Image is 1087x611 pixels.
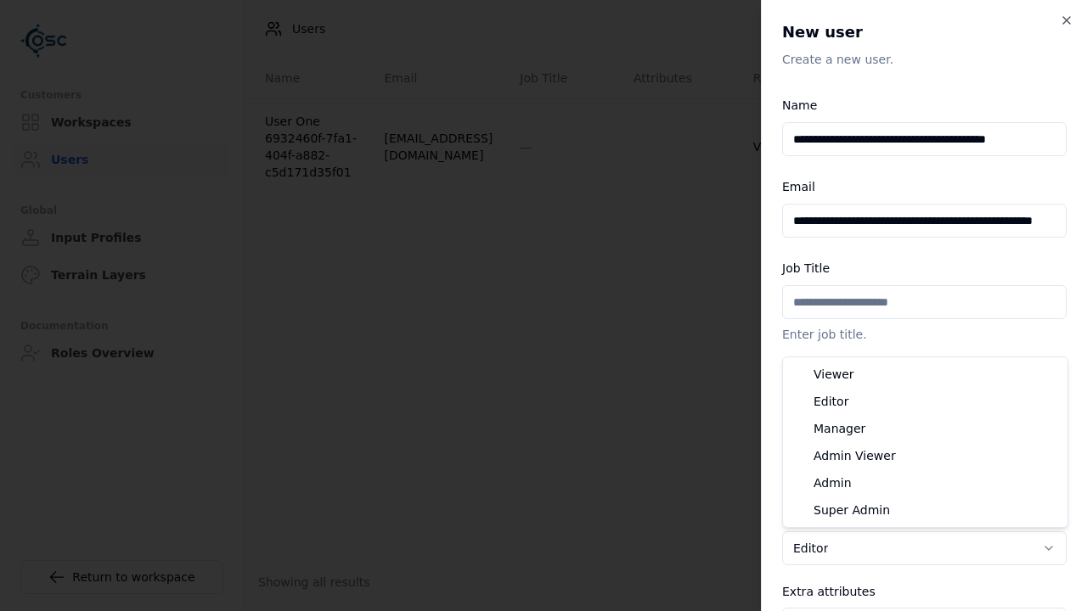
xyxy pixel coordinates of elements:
span: Manager [814,420,865,437]
span: Super Admin [814,502,890,519]
span: Admin [814,474,852,491]
span: Admin Viewer [814,447,896,464]
span: Editor [814,393,848,410]
span: Viewer [814,366,854,383]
